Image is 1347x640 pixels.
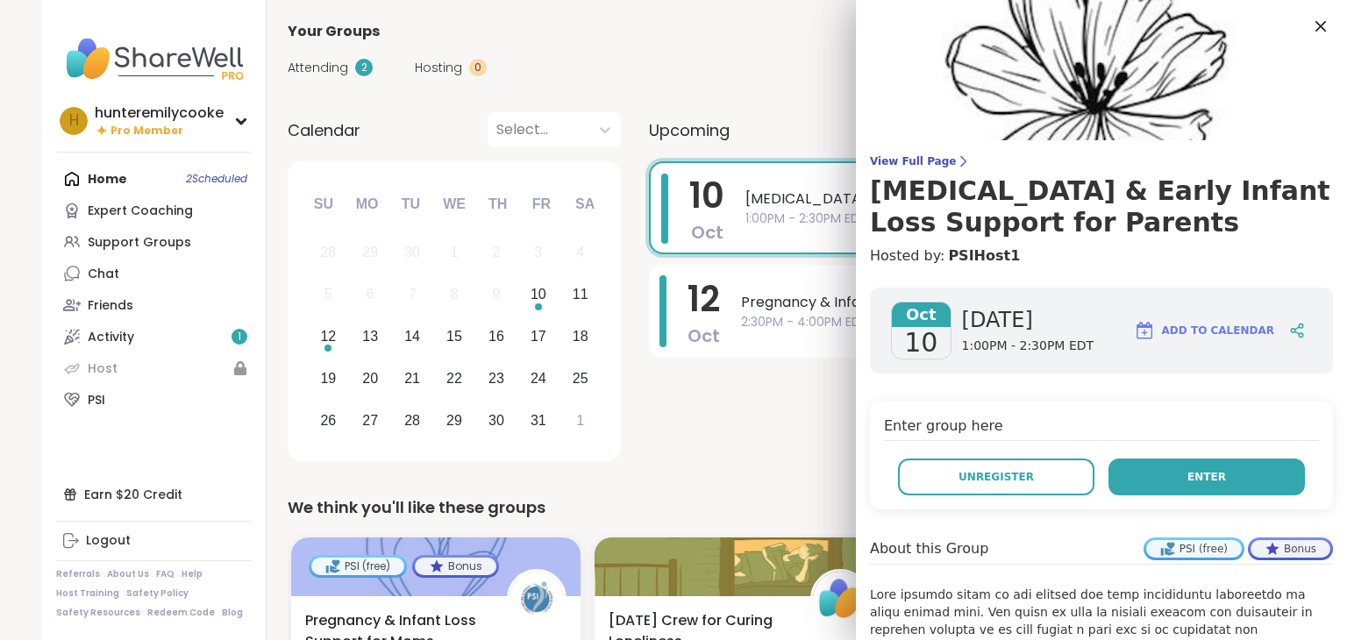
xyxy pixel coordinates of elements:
[870,154,1333,238] a: View Full Page[MEDICAL_DATA] & Early Infant Loss Support for Parents
[1108,459,1305,495] button: Enter
[478,318,516,356] div: Choose Thursday, October 16th, 2025
[435,185,474,224] div: We
[870,538,988,559] h4: About this Group
[573,366,588,390] div: 25
[352,276,389,314] div: Not available Monday, October 6th, 2025
[576,240,584,264] div: 4
[688,324,720,348] span: Oct
[478,276,516,314] div: Not available Thursday, October 9th, 2025
[56,607,140,619] a: Safety Resources
[362,366,378,390] div: 20
[362,409,378,432] div: 27
[522,185,560,224] div: Fr
[110,124,183,139] span: Pro Member
[394,234,431,272] div: Not available Tuesday, September 30th, 2025
[959,469,1034,485] span: Unregister
[1134,320,1155,341] img: ShareWell Logomark
[488,409,504,432] div: 30
[56,226,252,258] a: Support Groups
[56,479,252,510] div: Earn $20 Credit
[436,276,474,314] div: Not available Wednesday, October 8th, 2025
[56,28,252,89] img: ShareWell Nav Logo
[320,409,336,432] div: 26
[479,185,517,224] div: Th
[391,185,430,224] div: Tu
[561,402,599,439] div: Choose Saturday, November 1st, 2025
[573,324,588,348] div: 18
[311,558,404,575] div: PSI (free)
[962,306,1094,334] span: [DATE]
[566,185,604,224] div: Sa
[324,282,332,306] div: 5
[288,118,360,142] span: Calendar
[1251,540,1330,558] div: Bonus
[320,366,336,390] div: 19
[394,276,431,314] div: Not available Tuesday, October 7th, 2025
[352,402,389,439] div: Choose Monday, October 27th, 2025
[394,359,431,397] div: Choose Tuesday, October 21st, 2025
[1126,309,1282,352] button: Add to Calendar
[436,318,474,356] div: Choose Wednesday, October 15th, 2025
[519,276,557,314] div: Choose Friday, October 10th, 2025
[649,118,730,142] span: Upcoming
[561,359,599,397] div: Choose Saturday, October 25th, 2025
[534,240,542,264] div: 3
[320,324,336,348] div: 12
[56,321,252,352] a: Activity1
[451,282,459,306] div: 8
[409,282,417,306] div: 7
[288,495,1284,520] div: We think you'll like these groups
[492,240,500,264] div: 2
[310,402,347,439] div: Choose Sunday, October 26th, 2025
[884,416,1319,441] h4: Enter group here
[561,276,599,314] div: Choose Saturday, October 11th, 2025
[355,59,373,76] div: 2
[404,366,420,390] div: 21
[238,330,241,345] span: 1
[88,234,191,252] div: Support Groups
[478,402,516,439] div: Choose Thursday, October 30th, 2025
[446,409,462,432] div: 29
[1162,323,1274,338] span: Add to Calendar
[156,568,175,580] a: FAQ
[304,185,343,224] div: Su
[147,607,215,619] a: Redeem Code
[469,59,487,76] div: 0
[56,289,252,321] a: Friends
[531,409,546,432] div: 31
[182,568,203,580] a: Help
[320,240,336,264] div: 28
[69,110,79,132] span: h
[394,318,431,356] div: Choose Tuesday, October 14th, 2025
[56,568,100,580] a: Referrals
[741,292,1252,313] span: Pregnancy & Infant Loss Support for Parents
[898,459,1094,495] button: Unregister
[561,234,599,272] div: Not available Saturday, October 4th, 2025
[88,329,134,346] div: Activity
[415,59,462,77] span: Hosting
[1187,469,1226,485] span: Enter
[288,21,380,42] span: Your Groups
[689,171,724,220] span: 10
[222,607,243,619] a: Blog
[519,402,557,439] div: Choose Friday, October 31st, 2025
[362,240,378,264] div: 29
[573,282,588,306] div: 11
[519,359,557,397] div: Choose Friday, October 24th, 2025
[446,366,462,390] div: 22
[531,366,546,390] div: 24
[576,409,584,432] div: 1
[404,324,420,348] div: 14
[892,302,951,327] span: Oct
[88,297,133,315] div: Friends
[688,274,720,324] span: 12
[310,276,347,314] div: Not available Sunday, October 5th, 2025
[107,568,149,580] a: About Us
[488,324,504,348] div: 16
[347,185,386,224] div: Mo
[367,282,374,306] div: 6
[904,327,937,359] span: 10
[478,234,516,272] div: Not available Thursday, October 2nd, 2025
[56,587,119,600] a: Host Training
[741,313,1252,331] span: 2:30PM - 4:00PM EDT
